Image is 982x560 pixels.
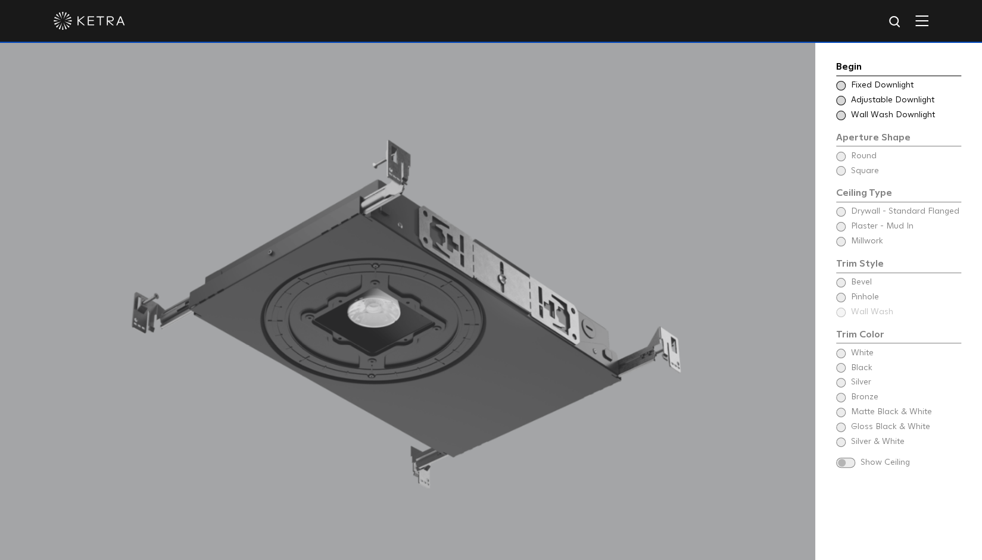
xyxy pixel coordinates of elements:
img: search icon [888,15,903,30]
span: Wall Wash Downlight [851,110,960,121]
img: Hamburger%20Nav.svg [915,15,928,26]
span: Adjustable Downlight [851,95,960,107]
img: ketra-logo-2019-white [54,12,125,30]
span: Show Ceiling [861,457,961,469]
span: Fixed Downlight [851,80,960,92]
div: Begin [836,60,961,76]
